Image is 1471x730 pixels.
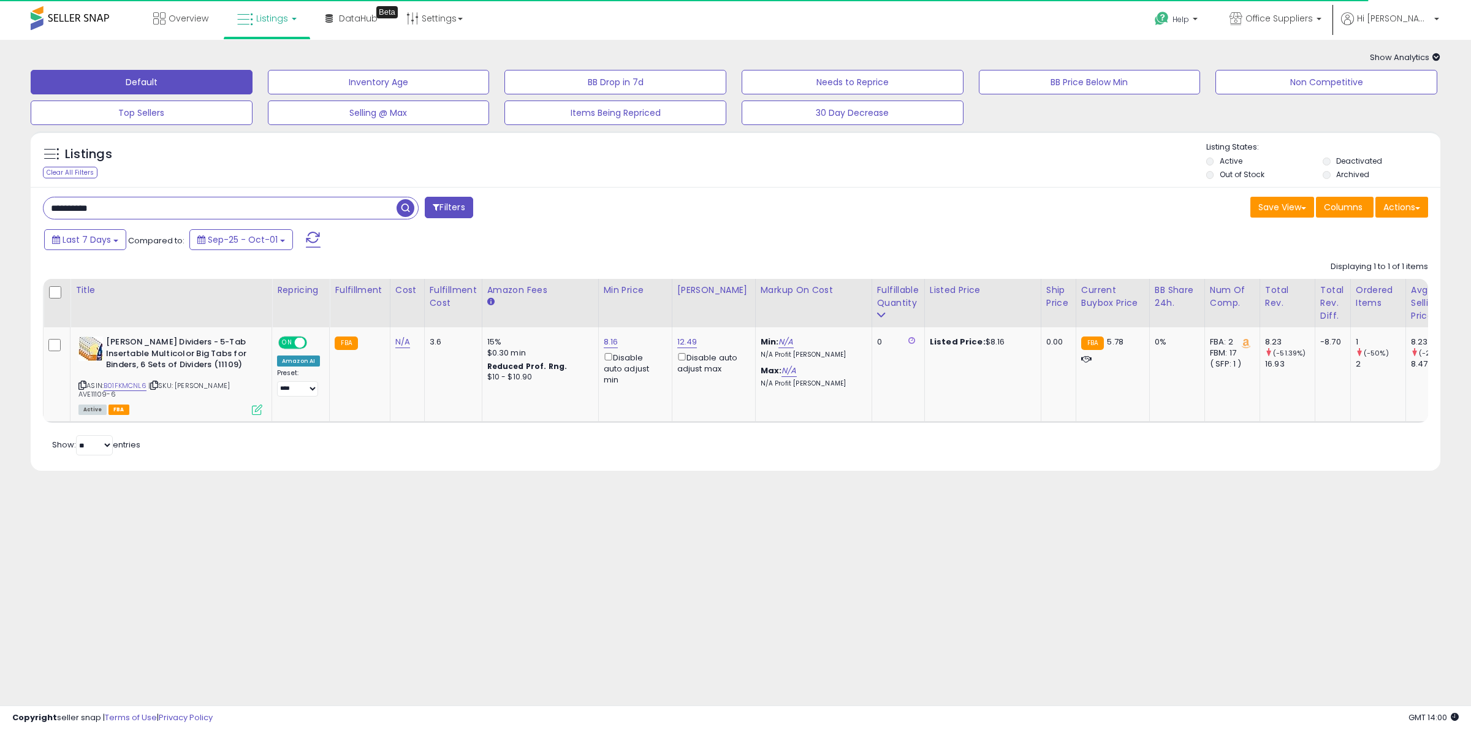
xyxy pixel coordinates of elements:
[1356,359,1405,370] div: 2
[504,70,726,94] button: BB Drop in 7d
[755,279,872,327] th: The percentage added to the cost of goods (COGS) that forms the calculator for Min & Max prices.
[279,338,295,348] span: ON
[487,284,593,297] div: Amazon Fees
[1411,284,1456,322] div: Avg Selling Price
[339,12,378,25] span: DataHub
[604,351,663,386] div: Disable auto adjust min
[1336,156,1382,166] label: Deactivated
[1215,70,1437,94] button: Non Competitive
[1265,336,1315,348] div: 8.23
[277,369,320,397] div: Preset:
[31,101,253,125] button: Top Sellers
[65,146,112,163] h5: Listings
[395,284,419,297] div: Cost
[487,297,495,308] small: Amazon Fees.
[677,336,697,348] a: 12.49
[430,336,473,348] div: 3.6
[1046,336,1066,348] div: 0.00
[677,351,746,375] div: Disable auto adjust max
[78,381,230,399] span: | SKU: [PERSON_NAME] AVE11109-6
[128,235,184,246] span: Compared to:
[1316,197,1374,218] button: Columns
[52,439,140,451] span: Show: entries
[761,336,779,348] b: Min:
[108,405,129,415] span: FBA
[1364,348,1389,358] small: (-50%)
[1154,11,1169,26] i: Get Help
[43,167,97,178] div: Clear All Filters
[425,197,473,218] button: Filters
[1145,2,1210,40] a: Help
[761,284,867,297] div: Markup on Cost
[376,6,398,18] div: Tooltip anchor
[277,284,324,297] div: Repricing
[1265,359,1315,370] div: 16.93
[979,70,1201,94] button: BB Price Below Min
[63,234,111,246] span: Last 7 Days
[1210,284,1255,310] div: Num of Comp.
[1375,197,1428,218] button: Actions
[930,336,1032,348] div: $8.16
[1081,336,1104,350] small: FBA
[487,348,589,359] div: $0.30 min
[430,284,477,310] div: Fulfillment Cost
[1206,142,1441,153] p: Listing States:
[604,284,667,297] div: Min Price
[877,284,919,310] div: Fulfillable Quantity
[395,336,410,348] a: N/A
[1411,336,1461,348] div: 8.23
[1155,284,1199,310] div: BB Share 24h.
[1155,336,1195,348] div: 0%
[1419,348,1449,358] small: (-2.83%)
[1265,284,1310,310] div: Total Rev.
[487,361,568,371] b: Reduced Prof. Rng.
[335,284,384,297] div: Fulfillment
[742,70,964,94] button: Needs to Reprice
[44,229,126,250] button: Last 7 Days
[1273,348,1306,358] small: (-51.39%)
[1107,336,1123,348] span: 5.78
[268,70,490,94] button: Inventory Age
[761,351,862,359] p: N/A Profit [PERSON_NAME]
[277,355,320,367] div: Amazon AI
[256,12,288,25] span: Listings
[1046,284,1071,310] div: Ship Price
[1370,51,1440,63] span: Show Analytics
[781,365,796,377] a: N/A
[930,336,986,348] b: Listed Price:
[930,284,1036,297] div: Listed Price
[1320,284,1345,322] div: Total Rev. Diff.
[78,336,262,414] div: ASIN:
[106,336,255,374] b: [PERSON_NAME] Dividers - 5-Tab Insertable Multicolor Big Tabs for Binders, 6 Sets of Dividers (11...
[742,101,964,125] button: 30 Day Decrease
[335,336,357,350] small: FBA
[104,381,146,391] a: B01FKMCNL6
[1356,284,1401,310] div: Ordered Items
[1357,12,1431,25] span: Hi [PERSON_NAME]
[761,365,782,376] b: Max:
[504,101,726,125] button: Items Being Repriced
[31,70,253,94] button: Default
[487,372,589,382] div: $10 - $10.90
[677,284,750,297] div: [PERSON_NAME]
[189,229,293,250] button: Sep-25 - Oct-01
[1411,359,1461,370] div: 8.47
[1324,201,1363,213] span: Columns
[1331,261,1428,273] div: Displaying 1 to 1 of 1 items
[877,336,915,348] div: 0
[305,338,325,348] span: OFF
[761,379,862,388] p: N/A Profit [PERSON_NAME]
[1320,336,1341,348] div: -8.70
[604,336,618,348] a: 8.16
[1173,14,1189,25] span: Help
[1336,169,1369,180] label: Archived
[1356,336,1405,348] div: 1
[1210,348,1250,359] div: FBM: 17
[1210,359,1250,370] div: ( SFP: 1 )
[208,234,278,246] span: Sep-25 - Oct-01
[487,336,589,348] div: 15%
[268,101,490,125] button: Selling @ Max
[1220,169,1264,180] label: Out of Stock
[1081,284,1144,310] div: Current Buybox Price
[1210,336,1250,348] div: FBA: 2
